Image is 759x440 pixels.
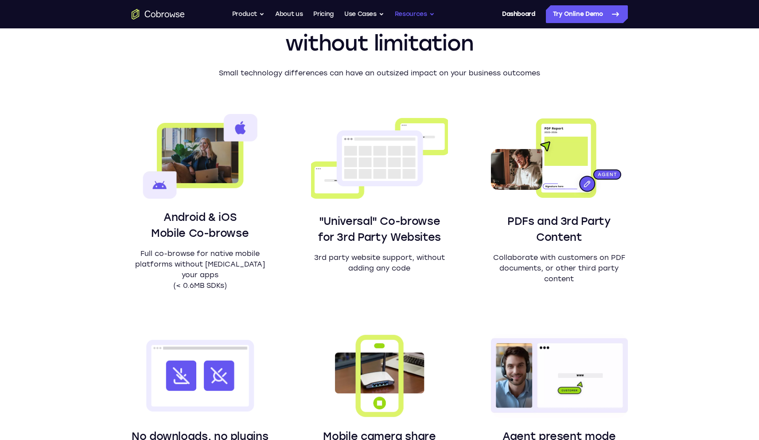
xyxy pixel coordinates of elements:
p: Full co-browse for native mobile platforms without [MEDICAL_DATA] your apps (< 0.6MB SDKs) [132,248,269,291]
p: Small technology differences can have an outsized impact on your business outcomes [210,68,550,79]
p: 3rd party website support, without adding any code [311,252,448,274]
a: Pricing [313,5,334,23]
img: An image representation of a mobile phone capturing video from its camera [311,334,448,418]
button: Resources [395,5,435,23]
button: Use Cases [344,5,384,23]
h2: Unlock more varied use cases without limitation [210,0,550,57]
a: Dashboard [502,5,535,23]
h3: Android & iOS Mobile Co-browse [132,209,269,241]
a: Try Online Demo [546,5,628,23]
img: Three desktop app windows [311,114,448,203]
img: A woman with a laptop talking on the phone [132,114,269,199]
a: About us [275,5,303,23]
img: A browser window with two icons crossed out: download and plugin [132,334,269,418]
button: Product [232,5,265,23]
img: An agent to the left presenting their screen to a customer [490,334,627,418]
h3: "Universal" Co-browse for 3rd Party Websites [311,213,448,245]
a: Go to the home page [132,9,185,20]
p: Collaborate with customers on PDF documents, or other third party content [490,252,627,284]
img: A co-browing session where a PDF is being annotated [490,114,627,203]
h3: PDFs and 3rd Party Content [490,213,627,245]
